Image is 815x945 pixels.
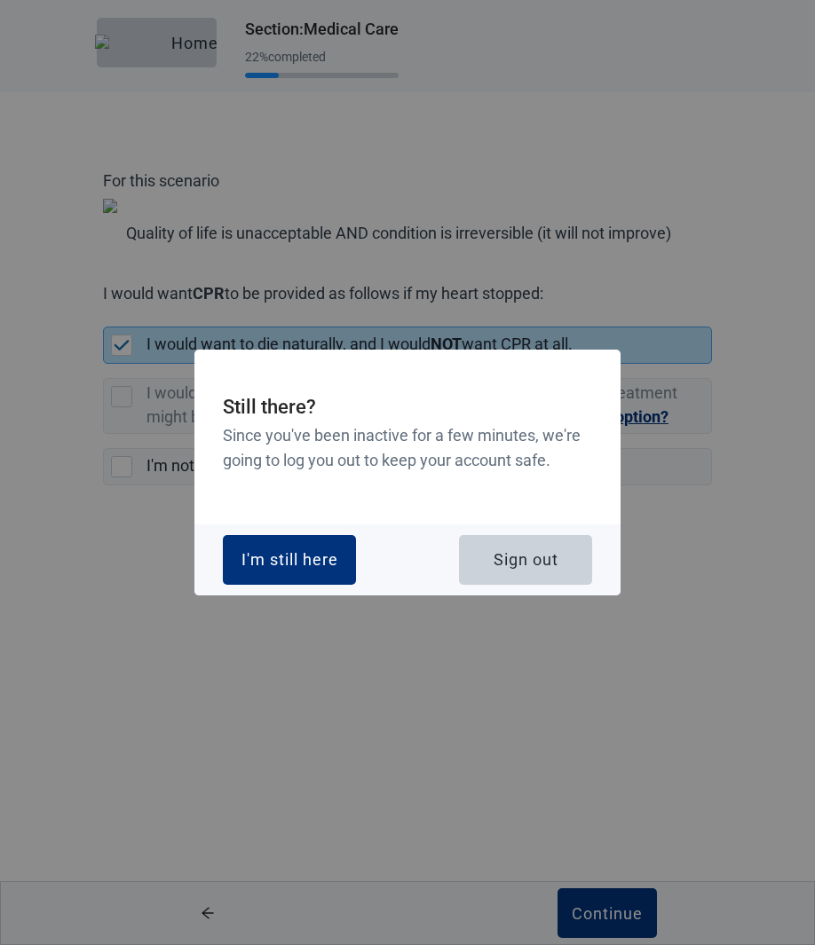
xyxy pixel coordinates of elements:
[494,551,558,569] div: Sign out
[223,535,356,585] button: I'm still here
[241,551,338,569] div: I'm still here
[223,423,592,474] h3: Since you've been inactive for a few minutes, we're going to log you out to keep your account safe.
[459,535,592,585] button: Sign out
[223,392,592,423] h2: Still there?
